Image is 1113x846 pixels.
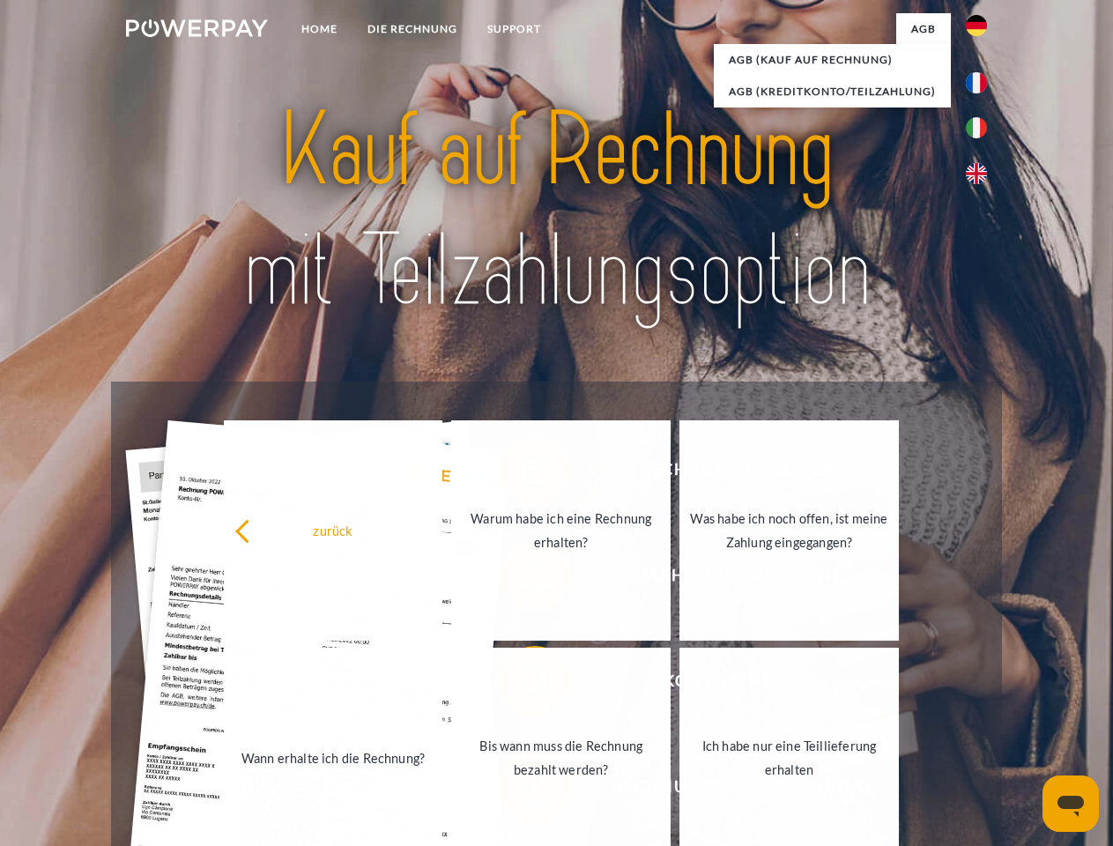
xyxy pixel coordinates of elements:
img: title-powerpay_de.svg [168,85,945,338]
a: Was habe ich noch offen, ist meine Zahlung eingegangen? [679,420,899,641]
img: en [966,163,987,184]
a: AGB (Kreditkonto/Teilzahlung) [714,76,951,108]
img: logo-powerpay-white.svg [126,19,268,37]
div: Wann erhalte ich die Rechnung? [234,746,433,769]
div: Bis wann muss die Rechnung bezahlt werden? [462,734,660,782]
a: SUPPORT [472,13,556,45]
img: de [966,15,987,36]
div: zurück [234,518,433,542]
img: it [966,117,987,138]
a: DIE RECHNUNG [352,13,472,45]
div: Was habe ich noch offen, ist meine Zahlung eingegangen? [690,507,888,554]
img: fr [966,72,987,93]
a: agb [896,13,951,45]
a: AGB (Kauf auf Rechnung) [714,44,951,76]
iframe: Schaltfläche zum Öffnen des Messaging-Fensters [1043,775,1099,832]
a: Home [286,13,352,45]
div: Ich habe nur eine Teillieferung erhalten [690,734,888,782]
div: Warum habe ich eine Rechnung erhalten? [462,507,660,554]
